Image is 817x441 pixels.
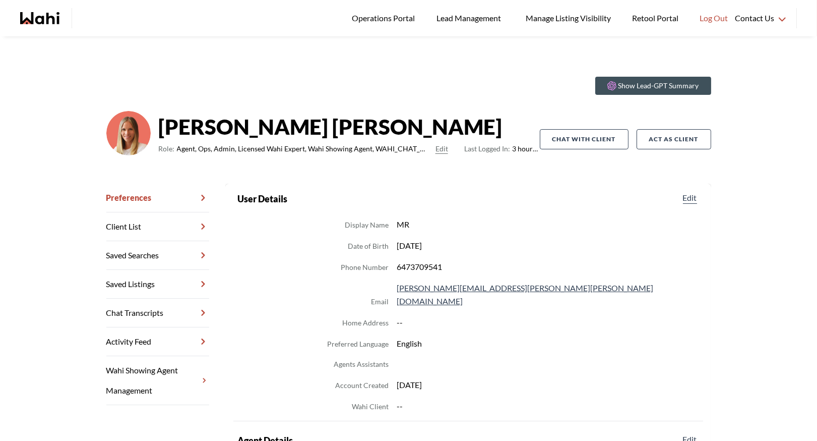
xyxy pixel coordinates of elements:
[540,129,629,149] button: Chat with client
[20,12,59,24] a: Wahi homepage
[436,12,505,25] span: Lead Management
[523,12,614,25] span: Manage Listing Visibility
[371,296,389,308] dt: Email
[397,316,699,329] dd: --
[397,260,699,273] dd: 6473709541
[106,241,209,270] a: Saved Searches
[595,77,711,95] button: Show Lead-GPT Summary
[464,143,540,155] span: 3 hours ago
[637,129,711,149] button: Act as Client
[397,239,699,252] dd: [DATE]
[106,270,209,299] a: Saved Listings
[397,337,699,350] dd: English
[618,81,699,91] p: Show Lead-GPT Summary
[348,240,389,252] dt: Date of Birth
[237,192,287,206] h2: User Details
[106,356,209,405] a: Wahi Showing Agent Management
[106,299,209,327] a: Chat Transcripts
[397,282,699,308] dd: [PERSON_NAME][EMAIL_ADDRESS][PERSON_NAME][PERSON_NAME][DOMAIN_NAME]
[335,379,389,392] dt: Account Created
[342,317,389,329] dt: Home Address
[397,218,699,231] dd: MR
[352,401,389,413] dt: Wahi Client
[435,143,448,155] button: Edit
[177,143,431,155] span: Agent, Ops, Admin, Licensed Wahi Expert, Wahi Showing Agent, WAHI_CHAT_MODERATOR
[464,144,510,153] span: Last Logged In:
[327,338,389,350] dt: Preferred Language
[341,261,389,273] dt: Phone Number
[345,219,389,231] dt: Display Name
[352,12,418,25] span: Operations Portal
[106,212,209,241] a: Client List
[700,12,728,25] span: Log Out
[106,327,209,356] a: Activity Feed
[159,112,540,142] strong: [PERSON_NAME] [PERSON_NAME]
[106,111,151,155] img: 0f07b375cde2b3f9.png
[106,184,209,212] a: Preferences
[397,378,699,392] dd: [DATE]
[632,12,681,25] span: Retool Portal
[681,192,699,204] button: Edit
[397,400,699,413] dd: --
[159,143,175,155] span: Role:
[334,358,389,370] dt: Agents Assistants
